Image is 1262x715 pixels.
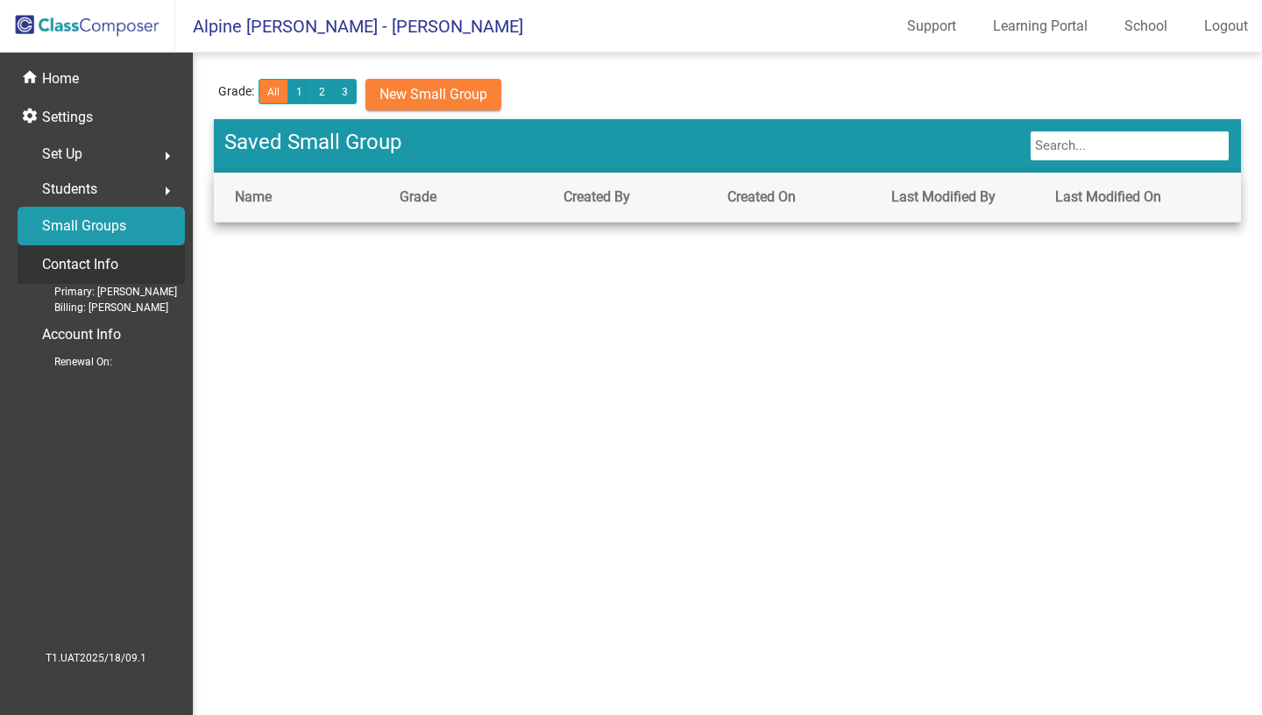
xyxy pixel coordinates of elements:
[175,12,523,40] span: Alpine [PERSON_NAME] - [PERSON_NAME]
[21,68,42,89] mat-icon: home
[564,187,646,208] div: Created By
[42,214,126,238] p: Small Groups
[235,187,272,208] div: Name
[379,86,487,103] span: New Small Group
[42,322,121,347] p: Account Info
[727,187,796,208] div: Created On
[979,12,1102,40] a: Learning Portal
[727,187,812,208] div: Created On
[891,187,1011,208] div: Last Modified By
[310,79,334,104] button: 2
[42,142,82,166] span: Set Up
[26,300,168,315] span: Billing: [PERSON_NAME]
[333,79,357,104] button: 3
[42,252,118,277] p: Contact Info
[893,12,970,40] a: Support
[218,79,254,119] span: Grade:
[1055,187,1161,208] div: Last Modified On
[157,145,178,166] mat-icon: arrow_right
[287,79,311,104] button: 1
[21,107,42,128] mat-icon: settings
[564,187,630,208] div: Created By
[259,79,288,104] button: All
[42,107,93,128] p: Settings
[224,130,401,157] span: Saved Small Group
[365,79,501,110] button: New Small Group
[26,284,177,300] span: Primary: [PERSON_NAME]
[400,187,436,208] div: Grade
[400,187,452,208] div: Grade
[42,177,97,202] span: Students
[1029,130,1230,162] input: Search...
[26,354,112,370] span: Renewal On:
[235,187,287,208] div: Name
[1110,12,1181,40] a: School
[1190,12,1262,40] a: Logout
[891,187,996,208] div: Last Modified By
[1055,187,1177,208] div: Last Modified On
[42,68,79,89] p: Home
[157,181,178,202] mat-icon: arrow_right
